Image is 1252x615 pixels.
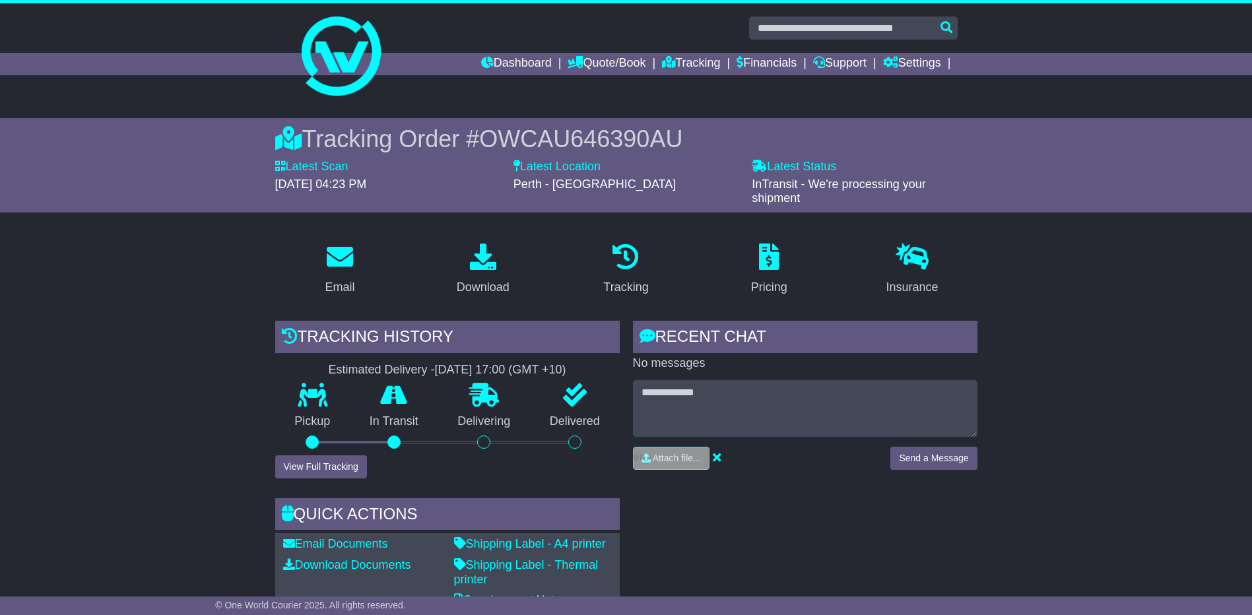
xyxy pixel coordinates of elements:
[603,278,648,296] div: Tracking
[890,447,977,470] button: Send a Message
[275,321,620,356] div: Tracking history
[275,178,367,191] span: [DATE] 04:23 PM
[481,53,552,75] a: Dashboard
[568,53,645,75] a: Quote/Book
[435,363,566,377] div: [DATE] 17:00 (GMT +10)
[275,160,348,174] label: Latest Scan
[513,160,601,174] label: Latest Location
[275,455,367,478] button: View Full Tracking
[454,593,562,606] a: Consignment Note
[737,53,797,75] a: Financials
[886,278,939,296] div: Insurance
[633,321,977,356] div: RECENT CHAT
[633,356,977,371] p: No messages
[215,600,406,610] span: © One World Courier 2025. All rights reserved.
[751,278,787,296] div: Pricing
[530,414,620,429] p: Delivered
[275,363,620,377] div: Estimated Delivery -
[662,53,720,75] a: Tracking
[316,239,363,301] a: Email
[275,498,620,534] div: Quick Actions
[325,278,354,296] div: Email
[448,239,518,301] a: Download
[752,160,836,174] label: Latest Status
[878,239,947,301] a: Insurance
[457,278,510,296] div: Download
[479,125,682,152] span: OWCAU646390AU
[283,558,411,571] a: Download Documents
[283,537,388,550] a: Email Documents
[275,125,977,153] div: Tracking Order #
[752,178,926,205] span: InTransit - We're processing your shipment
[813,53,867,75] a: Support
[454,537,606,550] a: Shipping Label - A4 printer
[595,239,657,301] a: Tracking
[883,53,941,75] a: Settings
[275,414,350,429] p: Pickup
[513,178,676,191] span: Perth - [GEOGRAPHIC_DATA]
[454,558,599,586] a: Shipping Label - Thermal printer
[438,414,531,429] p: Delivering
[742,239,796,301] a: Pricing
[350,414,438,429] p: In Transit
